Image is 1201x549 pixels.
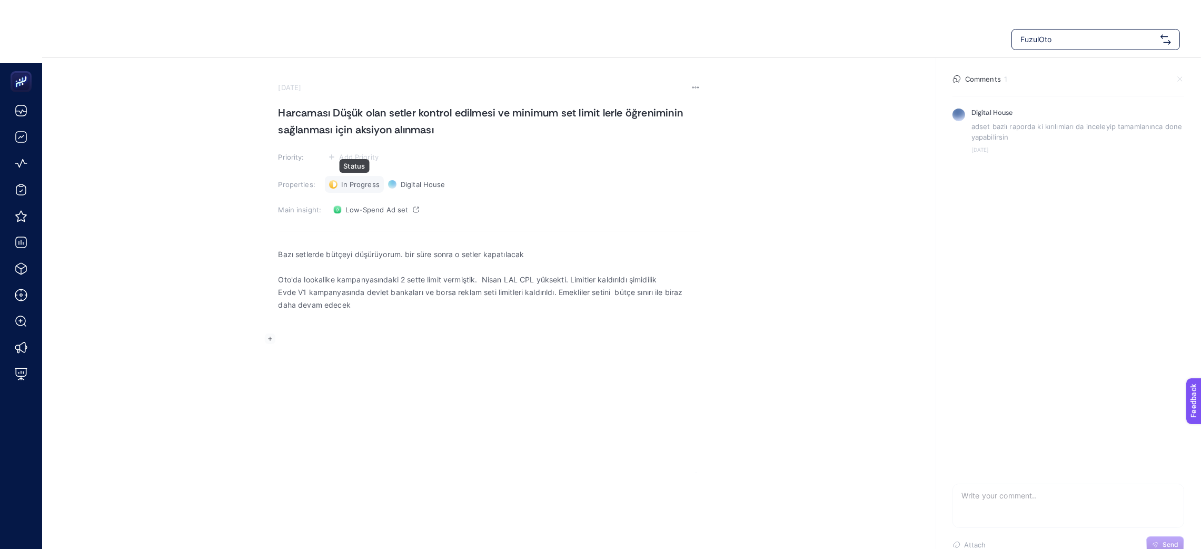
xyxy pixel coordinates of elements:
a: Low-Spend Ad set [329,201,423,218]
time: [DATE] [971,146,1184,153]
h5: Digital House [971,109,1013,117]
p: Bazı setlerde bütçeyi düşürüyorum. bir süre sonra o setler kapatılacak [279,248,700,261]
span: Feedback [6,3,40,12]
span: FuzulOto [1020,34,1156,45]
button: Add Priority [325,151,382,163]
p: Oto'da lookalike kampanyasındaki 2 sette limit vermiştik. Nisan LAL CPL yüksekti. Limitler kaldır... [279,273,700,286]
span: Attach [964,541,986,549]
data: 1 [1004,75,1007,83]
h1: Harcaması Düşük olan setler kontrol edilmesi ve minimum set limit lerle öğreniminin sağlanması iç... [279,104,700,138]
h3: Main insight: [279,205,323,214]
span: Digital House [401,180,445,189]
span: Status [343,162,365,170]
div: Rich Text Editor. Editing area: main [279,241,700,452]
h3: Properties: [279,180,323,189]
span: Low-Spend Ad set [346,205,409,214]
h3: Priority: [279,153,323,161]
span: Send [1163,541,1178,549]
img: svg%3e [1160,34,1171,45]
span: In Progress [342,180,380,189]
h4: Comments [965,75,1001,83]
p: adset bazlı raporda ki kırılımları da inceleyip tamamlanınca done yapabilirsin [971,121,1184,142]
p: Evde V1 kampanyasında devlet bankaları ve borsa reklam seti limitleri kaldırıldı. Emekliler setin... [279,286,700,311]
time: [DATE] [279,83,302,92]
span: Add Priority [340,153,379,161]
